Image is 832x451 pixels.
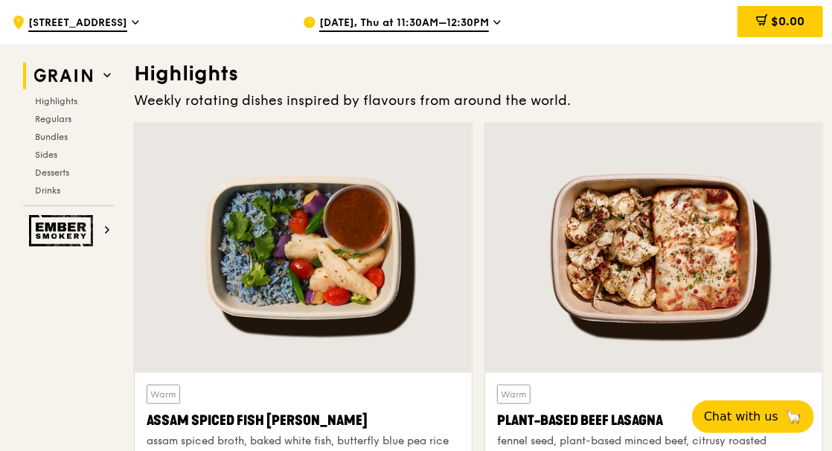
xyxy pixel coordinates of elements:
div: Assam Spiced Fish [PERSON_NAME] [147,410,460,431]
div: Warm [147,385,180,404]
img: Ember Smokery web logo [29,215,97,246]
button: Chat with us🦙 [692,400,814,433]
span: [STREET_ADDRESS] [28,16,127,32]
span: Bundles [35,132,68,142]
span: Sides [35,150,57,160]
div: Warm [497,385,531,404]
span: Regulars [35,114,71,124]
span: [DATE], Thu at 11:30AM–12:30PM [319,16,489,32]
span: Chat with us [704,408,778,426]
span: Drinks [35,185,60,196]
span: Desserts [35,167,69,178]
span: 🦙 [784,408,802,426]
h3: Highlights [134,60,823,87]
span: $0.00 [771,14,804,28]
img: Grain web logo [29,63,97,89]
div: Plant-Based Beef Lasagna [497,410,810,431]
div: assam spiced broth, baked white fish, butterfly blue pea rice [147,434,460,449]
div: Weekly rotating dishes inspired by flavours from around the world. [134,90,823,111]
span: Highlights [35,96,77,106]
